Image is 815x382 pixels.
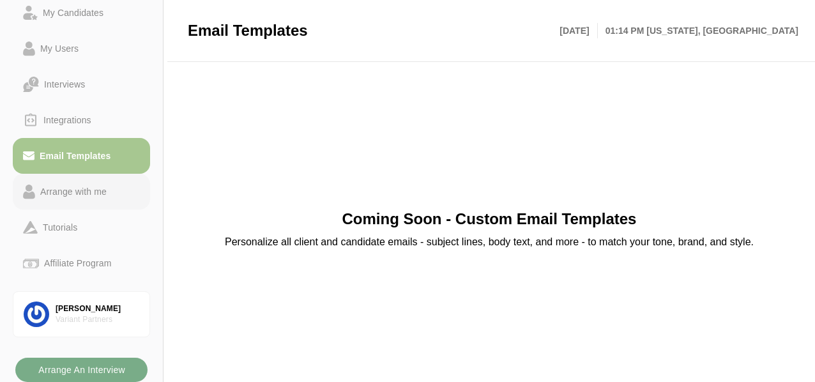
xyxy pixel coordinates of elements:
[38,220,82,235] div: Tutorials
[56,314,139,325] div: Variant Partners
[13,102,150,138] a: Integrations
[13,291,150,337] a: [PERSON_NAME]Variant Partners
[225,234,754,250] p: Personalize all client and candidate emails - subject lines, body text, and more - to match your ...
[34,148,116,164] div: Email Templates
[35,184,112,199] div: Arrange with me
[13,31,150,66] a: My Users
[13,174,150,210] a: Arrange with me
[560,23,597,38] p: [DATE]
[38,358,125,382] b: Arrange An Interview
[39,77,90,92] div: Interviews
[598,23,798,38] p: 01:14 PM [US_STATE], [GEOGRAPHIC_DATA]
[13,210,150,245] a: Tutorials
[13,245,150,281] a: Affiliate Program
[188,21,308,40] span: Email Templates
[56,303,139,314] div: [PERSON_NAME]
[38,5,109,20] div: My Candidates
[15,358,148,382] button: Arrange An Interview
[35,41,84,56] div: My Users
[13,138,150,174] a: Email Templates
[342,209,637,229] h1: Coming Soon - Custom Email Templates
[38,112,96,128] div: Integrations
[13,66,150,102] a: Interviews
[39,256,116,271] div: Affiliate Program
